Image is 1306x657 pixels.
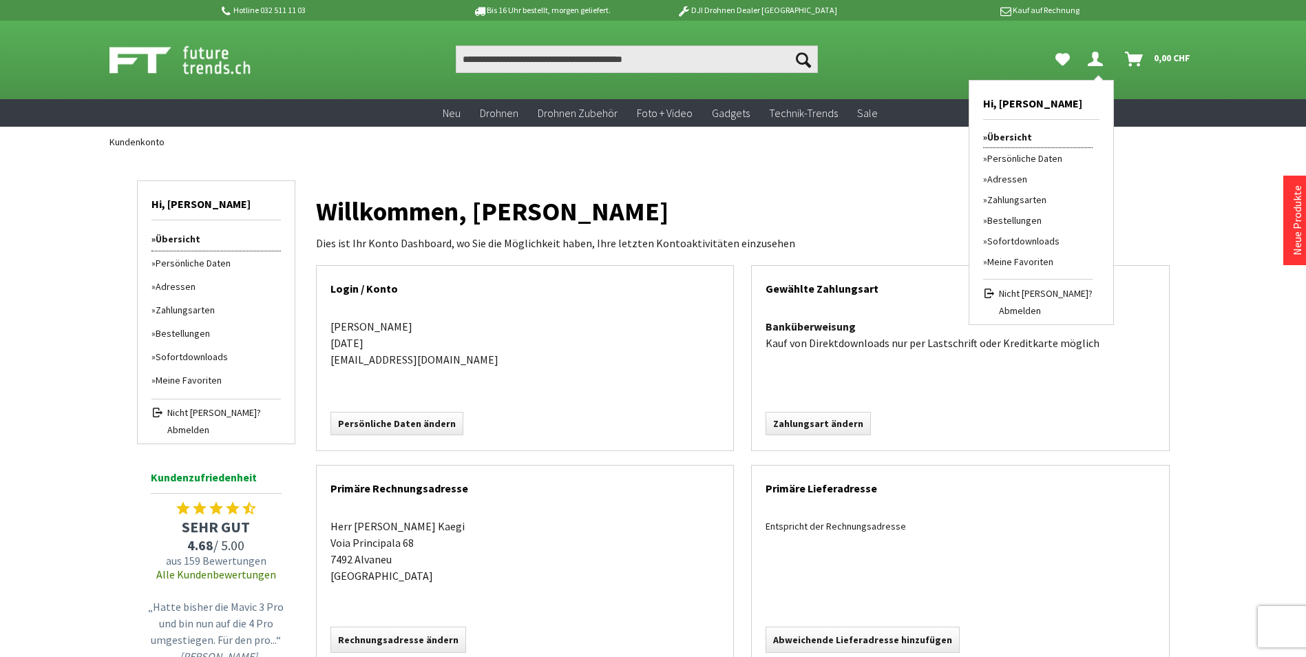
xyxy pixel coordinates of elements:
a: Drohnen Zubehör [528,99,627,127]
a: Neu [433,99,470,127]
span: Hi, [PERSON_NAME] [151,181,281,220]
a: Persönliche Daten [151,251,281,275]
span: Kundenzufriedenheit [151,468,282,494]
p: [PERSON_NAME] [DATE] [EMAIL_ADDRESS][DOMAIN_NAME] [330,318,720,368]
a: Meine Favoriten [983,251,1093,272]
a: Sofortdownloads [983,231,1093,251]
span: Sale [857,106,878,120]
span: SEHR GUT [144,517,288,536]
span: 0,00 CHF [1154,47,1190,69]
span: 7492 [330,552,352,566]
p: Kauf auf Rechnung [865,2,1079,19]
a: Technik-Trends [759,99,847,127]
span: Nicht [999,287,1020,300]
span: [PERSON_NAME]? [1022,287,1093,300]
span: [PERSON_NAME] [354,519,436,533]
a: Sale [847,99,887,127]
strong: Banküberweisung [766,320,856,333]
a: Warenkorb [1119,45,1197,73]
a: Nicht [PERSON_NAME]? Abmelden [151,399,281,437]
span: Kaegi [438,519,465,533]
span: Abmelden [999,304,1093,317]
a: Meine Favoriten [1049,45,1077,73]
a: Zahlungsart ändern [766,412,871,435]
h2: Gewählte Zahlungsart [766,266,1155,304]
button: Suchen [789,45,818,73]
span: Nicht [167,406,188,419]
a: Gadgets [702,99,759,127]
span: Hi, [PERSON_NAME] [983,81,1099,120]
div: Entspricht der Rechnungsadresse [766,518,1155,534]
span: Technik-Trends [769,106,838,120]
a: Übersicht [983,127,1093,148]
a: Übersicht [151,227,281,251]
a: Persönliche Daten [983,148,1093,169]
a: Sofortdownloads [151,345,281,368]
input: Produkt, Marke, Kategorie, EAN, Artikelnummer… [456,45,818,73]
h1: Willkommen, [PERSON_NAME] [316,188,1170,235]
p: DJI Drohnen Dealer [GEOGRAPHIC_DATA] [649,2,864,19]
a: Zahlungsarten [151,298,281,322]
a: Bestellungen [151,322,281,345]
a: Nicht [PERSON_NAME]? Abmelden [983,279,1093,317]
span: [PERSON_NAME]? [190,406,261,419]
a: Persönliche Daten ändern [330,412,463,435]
p: Bis 16 Uhr bestellt, morgen geliefert. [434,2,649,19]
span: Abmelden [167,423,281,437]
a: Kundenkonto [103,127,171,157]
p: Hotline 032 511 11 03 [220,2,434,19]
a: Meine Favoriten [151,368,281,392]
span: Voia Principala 68 [330,536,414,550]
h2: Primäre Rechnungsadresse [330,466,720,504]
span: Herr [330,519,352,533]
h2: Primäre Lieferadresse [766,466,1155,504]
p: Kauf von Direktdownloads nur per Lastschrift oder Kreditkarte möglich [766,318,1155,351]
a: Drohnen [470,99,528,127]
a: Foto + Video [627,99,702,127]
a: Neue Produkte [1290,185,1304,255]
span: Kundenkonto [109,136,165,148]
a: Adressen [151,275,281,298]
a: Hi, Martin - Dein Konto [1082,45,1114,73]
img: Shop Futuretrends - zur Startseite wechseln [109,43,281,77]
span: 4.68 [187,536,213,554]
a: Bestellungen [983,210,1093,231]
span: Gadgets [712,106,750,120]
span: Foto + Video [637,106,693,120]
span: Alvaneu [355,552,392,566]
h2: Login / Konto [330,266,720,304]
a: Zahlungsarten [983,189,1093,210]
span: / 5.00 [144,536,288,554]
a: Rechnungsadresse ändern [330,627,466,653]
span: Drohnen Zubehör [538,106,618,120]
a: Alle Kundenbewertungen [156,567,276,581]
a: Abweichende Lieferadresse hinzufügen [766,627,960,653]
a: Adressen [983,169,1093,189]
span: Neu [443,106,461,120]
span: [GEOGRAPHIC_DATA] [330,569,433,583]
span: aus 159 Bewertungen [144,554,288,567]
p: Dies ist Ihr Konto Dashboard, wo Sie die Möglichkeit haben, Ihre letzten Kontoaktivitäten einzusehen [316,235,1170,251]
span: Drohnen [480,106,518,120]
